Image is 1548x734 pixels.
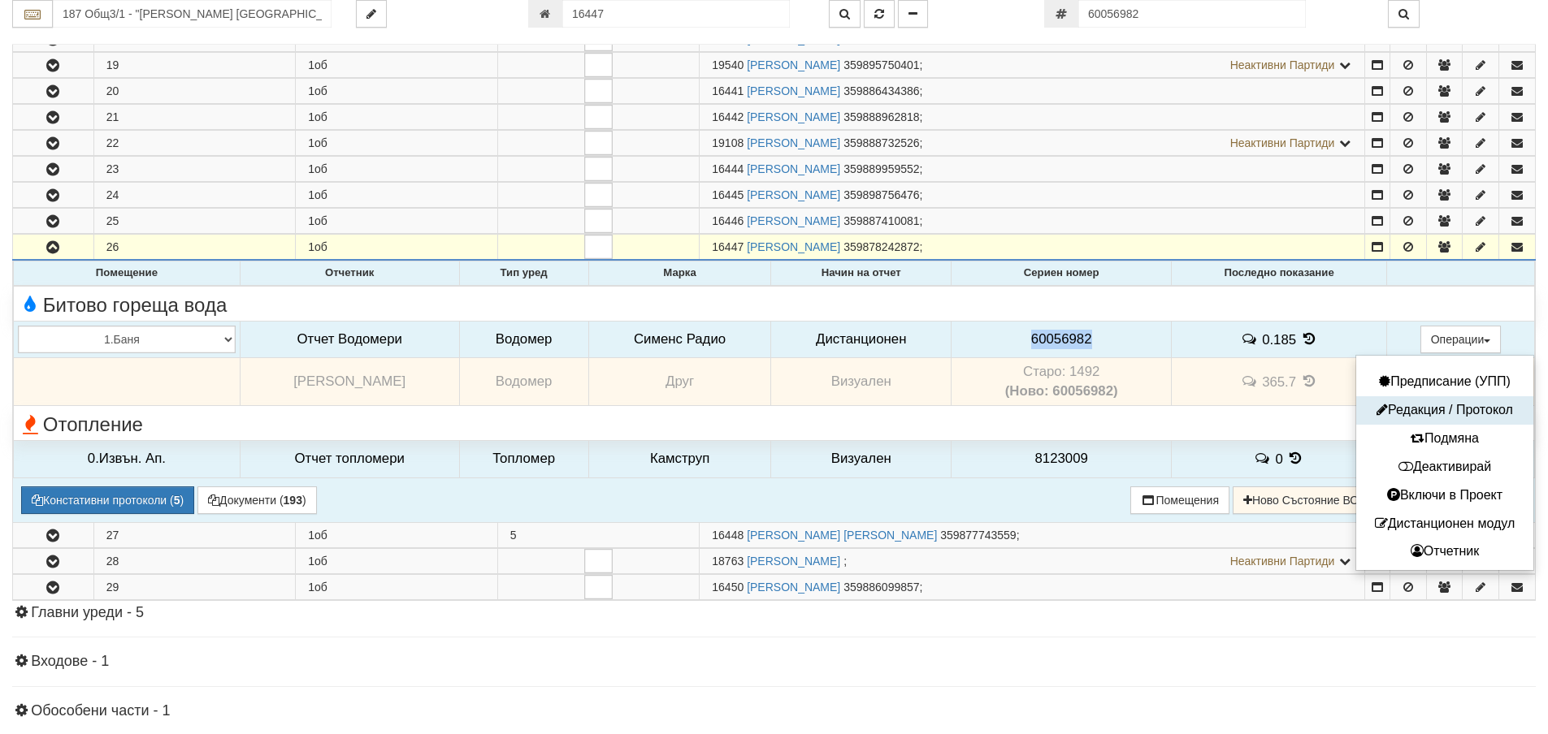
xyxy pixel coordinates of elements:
[771,261,952,286] th: Начин на отчет
[843,110,919,123] span: 359888962818
[1233,486,1377,514] button: Ново Състояние ВОИ
[588,261,771,286] th: Марка
[700,522,1365,547] td: ;
[747,110,840,123] a: [PERSON_NAME]
[588,440,771,477] td: Камструп
[843,162,919,175] span: 359889959552
[1230,58,1335,71] span: Неактивни Партиди
[1360,514,1529,534] button: Дистанционен модул
[700,209,1365,234] td: ;
[1420,326,1502,353] button: Операции
[843,136,919,149] span: 359888732526
[588,358,771,406] td: Друг
[747,188,840,201] a: [PERSON_NAME]
[93,105,296,130] td: 21
[296,574,498,599] td: 1об
[1300,373,1318,389] span: История на показанията
[93,53,296,78] td: 19
[93,209,296,234] td: 25
[459,358,588,406] td: Водомер
[843,214,919,227] span: 359887410081
[843,240,919,253] span: 359878242872
[1241,373,1262,389] span: История на забележките
[700,53,1365,78] td: ;
[700,131,1365,156] td: ;
[459,440,588,477] td: Топломер
[700,157,1365,182] td: ;
[952,358,1172,406] td: Устройство със сериен номер 1492 беше подменено от устройство със сериен номер 60056982
[747,529,937,542] a: [PERSON_NAME] [PERSON_NAME]
[14,440,241,477] td: 0.Извън. Ап.
[1254,451,1275,466] span: История на забележките
[700,235,1365,261] td: ;
[21,486,194,514] button: Констативни протоколи (5)
[1262,374,1296,390] span: 365.7
[14,261,241,286] th: Помещение
[297,331,401,347] span: Отчет Водомери
[296,105,498,130] td: 1об
[771,440,952,477] td: Визуален
[1230,136,1335,149] span: Неактивни Партиди
[588,321,771,358] td: Сименс Радио
[747,581,840,594] a: [PERSON_NAME]
[712,136,744,149] span: Партида №
[296,183,498,208] td: 1об
[296,209,498,234] td: 1об
[18,295,227,316] span: Битово гореща вода
[296,235,498,261] td: 1об
[296,157,498,182] td: 1об
[284,494,302,507] b: 193
[712,162,744,175] span: Партида №
[294,451,404,466] span: Отчет топломери
[1241,331,1262,347] span: История на забележките
[296,53,498,78] td: 1об
[843,58,919,71] span: 359895750401
[700,79,1365,104] td: ;
[459,261,588,286] th: Тип уред
[12,703,1536,719] h4: Обособени части - 1
[712,110,744,123] span: Партида №
[700,183,1365,208] td: ;
[712,529,744,542] span: Партида №
[1360,486,1529,506] button: Включи в Проект
[700,105,1365,130] td: ;
[1172,261,1387,286] th: Последно показание
[1360,400,1529,421] button: Редакция / Протокол
[771,321,952,358] td: Дистанционен
[93,79,296,104] td: 20
[940,529,1016,542] span: 359877743559
[700,548,1365,573] td: ;
[296,79,498,104] td: 1об
[952,261,1172,286] th: Сериен номер
[510,529,517,542] span: 5
[93,574,296,599] td: 29
[712,188,744,201] span: Партида №
[1300,331,1318,347] span: История на показанията
[296,548,498,573] td: 1об
[1005,383,1118,399] b: (Ново: 60056982)
[93,235,296,261] td: 26
[843,84,919,97] span: 359886434386
[712,58,744,71] span: Партида №
[174,494,180,507] b: 5
[240,261,459,286] th: Отчетник
[1275,451,1282,466] span: 0
[293,373,405,389] span: [PERSON_NAME]
[1230,555,1335,568] span: Неактивни Партиди
[1130,486,1229,514] button: Помещения
[712,555,744,568] span: Партида №
[1262,331,1296,347] span: 0.185
[747,555,840,568] a: [PERSON_NAME]
[700,574,1365,599] td: ;
[747,240,840,253] a: [PERSON_NAME]
[843,581,919,594] span: 359886099857
[296,131,498,156] td: 1об
[296,522,498,547] td: 1об
[93,157,296,182] td: 23
[197,486,317,514] button: Документи (193)
[843,188,919,201] span: 359898756476
[12,605,1536,621] h4: Главни уреди - 5
[12,654,1536,670] h4: Входове - 1
[93,522,296,547] td: 27
[1035,451,1088,466] span: 8123009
